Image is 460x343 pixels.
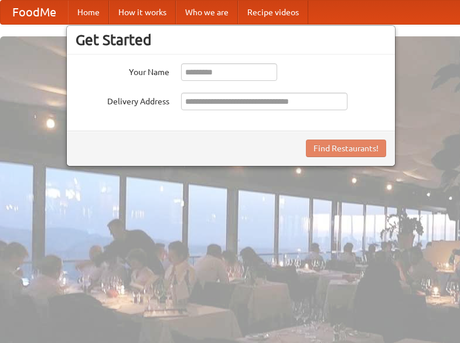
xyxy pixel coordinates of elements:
[68,1,109,24] a: Home
[1,1,68,24] a: FoodMe
[306,140,386,157] button: Find Restaurants!
[176,1,238,24] a: Who we are
[76,63,169,78] label: Your Name
[76,93,169,107] label: Delivery Address
[238,1,308,24] a: Recipe videos
[109,1,176,24] a: How it works
[76,31,386,49] h3: Get Started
